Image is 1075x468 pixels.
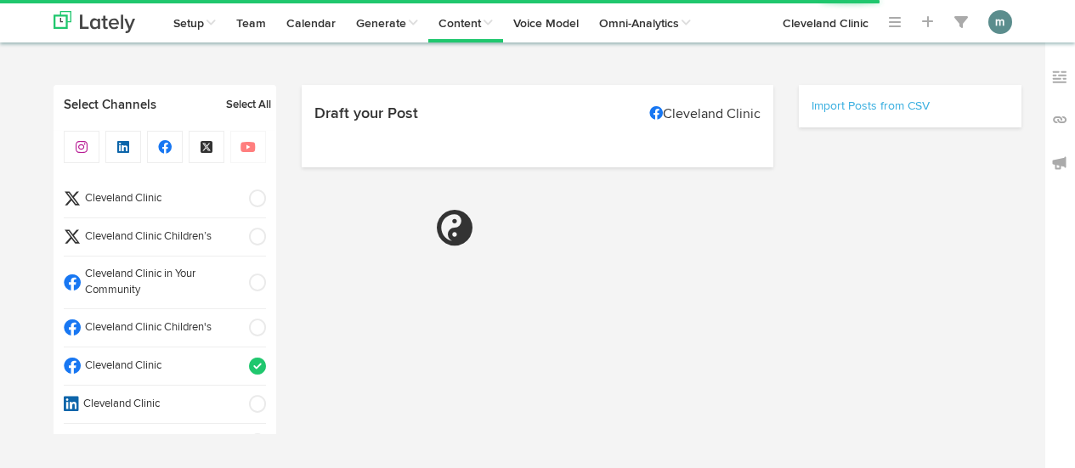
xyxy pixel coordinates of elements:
di-null: Cleveland Clinic [649,108,761,121]
span: Cleveland Clinic [81,358,238,375]
a: Select Channels [54,97,217,114]
img: links_off.svg [1051,111,1068,128]
h4: Draft your Post [314,106,418,121]
button: m [988,10,1012,34]
span: Cleveland Clinic Children's [81,320,238,336]
span: Cleveland Clinic in Your Community [81,267,238,298]
span: Cleveland Clinic [79,397,238,413]
img: announcements_off.svg [1051,155,1068,172]
a: Select All [226,97,271,114]
img: logo_lately_bg_light.svg [54,11,135,33]
a: Import Posts from CSV [812,100,930,112]
span: Cleveland Clinic [81,191,238,207]
span: Cleveland Clinic Children’s [81,229,238,245]
img: keywords_off.svg [1051,69,1068,86]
